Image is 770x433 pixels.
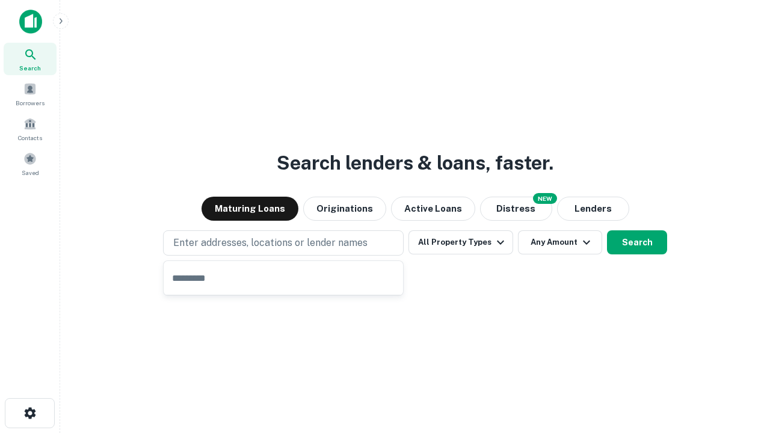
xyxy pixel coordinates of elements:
button: Active Loans [391,197,475,221]
button: Maturing Loans [202,197,298,221]
img: capitalize-icon.png [19,10,42,34]
a: Saved [4,147,57,180]
p: Enter addresses, locations or lender names [173,236,368,250]
button: Any Amount [518,230,602,254]
span: Borrowers [16,98,45,108]
button: Lenders [557,197,629,221]
a: Contacts [4,112,57,145]
div: NEW [533,193,557,204]
a: Borrowers [4,78,57,110]
span: Saved [22,168,39,177]
h3: Search lenders & loans, faster. [277,149,553,177]
iframe: Chat Widget [710,337,770,395]
span: Contacts [18,133,42,143]
span: Search [19,63,41,73]
button: Search [607,230,667,254]
button: Search distressed loans with lien and other non-mortgage details. [480,197,552,221]
button: All Property Types [408,230,513,254]
button: Enter addresses, locations or lender names [163,230,404,256]
button: Originations [303,197,386,221]
a: Search [4,43,57,75]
